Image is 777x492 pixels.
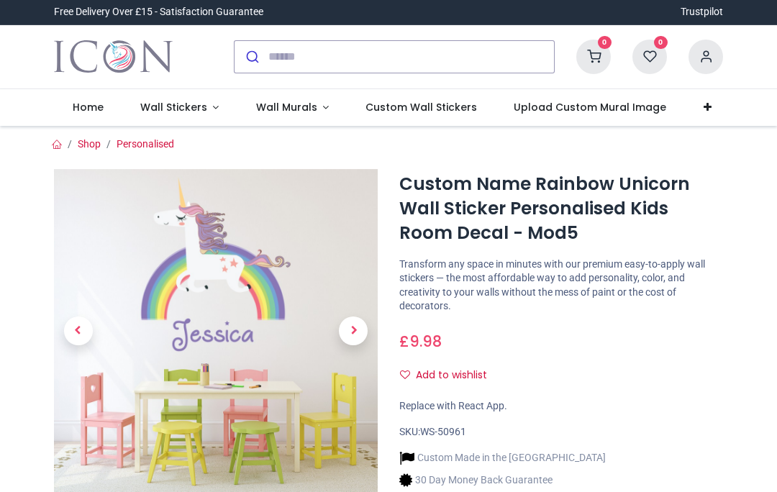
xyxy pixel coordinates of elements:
[598,36,612,50] sup: 0
[339,316,368,345] span: Next
[54,37,173,77] a: Logo of Icon Wall Stickers
[122,89,237,127] a: Wall Stickers
[64,316,93,345] span: Previous
[399,450,606,465] li: Custom Made in the [GEOGRAPHIC_DATA]
[632,50,667,61] a: 0
[237,89,347,127] a: Wall Murals
[514,100,666,114] span: Upload Custom Mural Image
[256,100,317,114] span: Wall Murals
[400,370,410,380] i: Add to wishlist
[399,172,723,246] h1: Custom Name Rainbow Unicorn Wall Sticker Personalised Kids Room Decal - Mod5
[399,399,723,414] div: Replace with React App.
[73,100,104,114] span: Home
[399,331,442,352] span: £
[235,41,268,73] button: Submit
[420,426,466,437] span: WS-50961
[399,258,723,314] p: Transform any space in minutes with our premium easy-to-apply wall stickers — the most affordable...
[54,37,173,77] img: Icon Wall Stickers
[140,100,207,114] span: Wall Stickers
[78,138,101,150] a: Shop
[399,425,723,439] div: SKU:
[117,138,174,150] a: Personalised
[54,217,103,444] a: Previous
[365,100,477,114] span: Custom Wall Stickers
[399,363,499,388] button: Add to wishlistAdd to wishlist
[576,50,611,61] a: 0
[330,217,378,444] a: Next
[654,36,668,50] sup: 0
[681,5,723,19] a: Trustpilot
[409,331,442,352] span: 9.98
[54,5,263,19] div: Free Delivery Over £15 - Satisfaction Guarantee
[399,473,606,488] li: 30 Day Money Back Guarantee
